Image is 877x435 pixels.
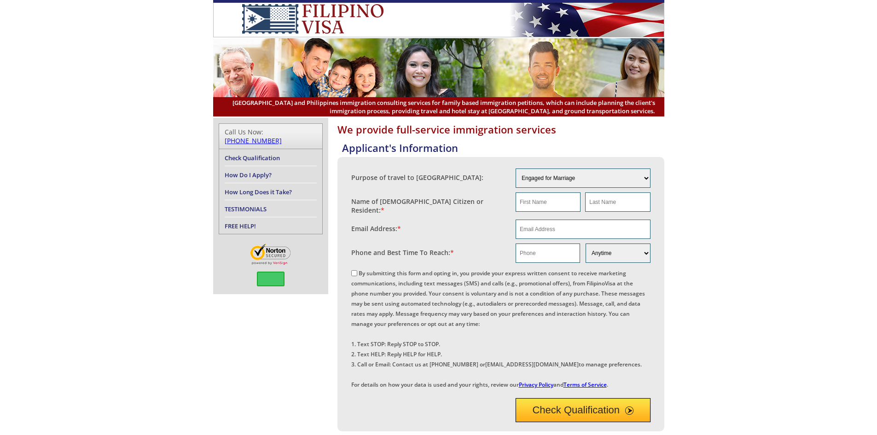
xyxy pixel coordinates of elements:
[342,141,664,155] h4: Applicant's Information
[516,192,581,212] input: First Name
[225,128,317,145] div: Call Us Now:
[351,173,483,182] label: Purpose of travel to [GEOGRAPHIC_DATA]:
[586,244,650,263] select: Phone and Best Reach Time are required.
[225,222,256,230] a: FREE HELP!
[351,269,645,389] label: By submitting this form and opting in, you provide your express written consent to receive market...
[351,197,507,215] label: Name of [DEMOGRAPHIC_DATA] Citizen or Resident:
[337,122,664,136] h1: We provide full-service immigration services
[225,205,267,213] a: TESTIMONIALS
[351,270,357,276] input: By submitting this form and opting in, you provide your express written consent to receive market...
[516,244,580,263] input: Phone
[516,398,650,422] button: Check Qualification
[563,381,607,389] a: Terms of Service
[516,220,650,239] input: Email Address
[519,381,553,389] a: Privacy Policy
[351,248,454,257] label: Phone and Best Time To Reach:
[225,171,272,179] a: How Do I Apply?
[225,136,282,145] a: [PHONE_NUMBER]
[222,99,655,115] span: [GEOGRAPHIC_DATA] and Philippines immigration consulting services for family based immigration pe...
[225,188,292,196] a: How Long Does it Take?
[225,154,280,162] a: Check Qualification
[351,224,401,233] label: Email Address:
[585,192,650,212] input: Last Name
